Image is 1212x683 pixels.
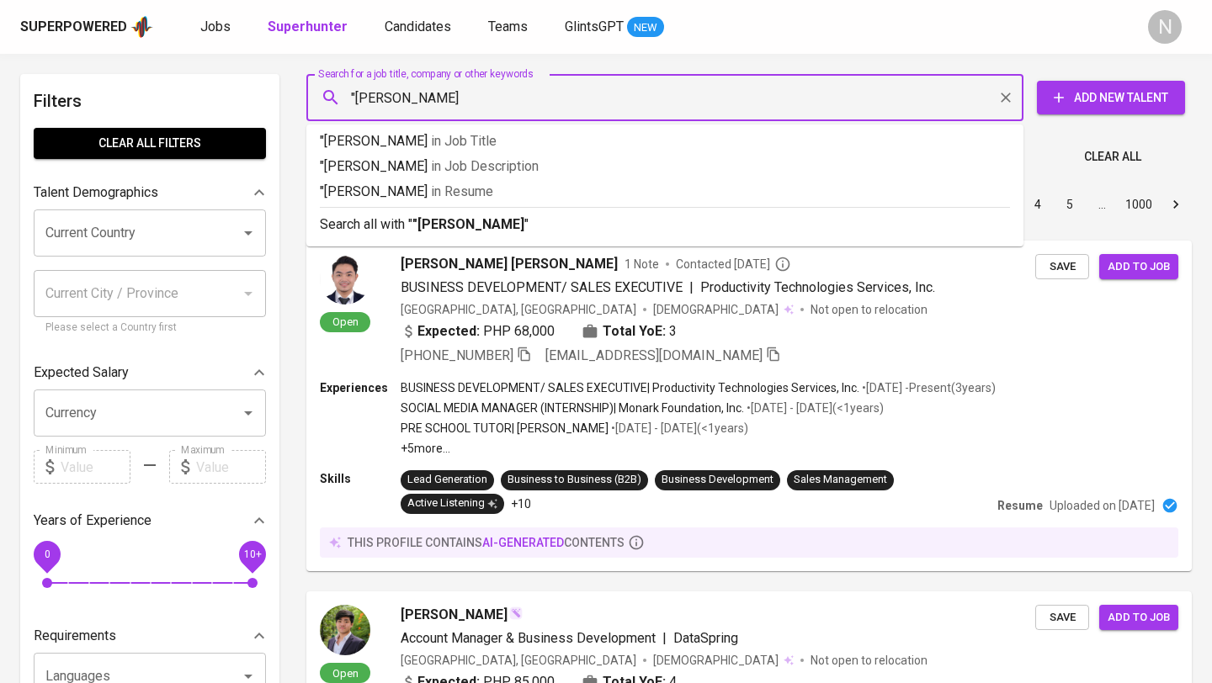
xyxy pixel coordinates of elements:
div: Years of Experience [34,504,266,537]
button: Go to page 1000 [1120,191,1157,218]
span: Add New Talent [1050,87,1172,109]
span: [PHONE_NUMBER] [401,347,513,363]
div: … [1088,196,1115,213]
p: PRE SCHOOL TUTOR | [PERSON_NAME] [401,420,609,437]
span: Account Manager & Business Development [401,630,656,646]
p: "[PERSON_NAME] [320,156,1010,177]
span: Save [1044,257,1081,277]
p: Please select a Country first [45,320,254,336]
div: Superpowered [20,18,127,37]
span: Open [326,315,365,329]
b: Total YoE: [603,321,666,341]
div: Talent Demographics [34,176,266,209]
input: Value [61,450,130,484]
span: 3 [669,321,677,341]
span: Save [1044,608,1081,627]
b: "[PERSON_NAME] [412,216,524,232]
div: Expected Salary [34,356,266,389]
span: Add to job [1108,608,1170,627]
span: in Resume [431,183,493,199]
p: this profile contains contents [348,534,625,551]
span: Contacted [DATE] [676,256,791,273]
div: Lead Generation [407,472,487,488]
span: [EMAIL_ADDRESS][DOMAIN_NAME] [545,347,763,363]
span: | [689,278,694,298]
span: in Job Title [431,133,497,149]
p: • [DATE] - [DATE] ( <1 years ) [609,420,748,437]
p: Not open to relocation [811,652,928,669]
svg: By Philippines recruiter [774,256,791,273]
p: Years of Experience [34,511,151,531]
span: 10+ [243,548,261,560]
p: Resume [997,497,1043,514]
span: BUSINESS DEVELOPMENT/ SALES EXECUTIVE [401,279,683,295]
a: Superpoweredapp logo [20,14,153,40]
span: AI-generated [482,536,564,549]
span: in Job Description [431,158,539,174]
div: Requirements [34,619,266,653]
img: 9649c0fd4b8441c95bcba17c09bd2180.png [320,254,370,304]
b: Expected: [417,321,480,341]
button: Go to page 4 [1024,191,1051,218]
a: Jobs [200,17,234,38]
span: [PERSON_NAME] [401,605,508,625]
a: Candidates [385,17,454,38]
button: Save [1035,254,1089,280]
p: Skills [320,470,401,487]
p: "[PERSON_NAME] [320,182,1010,202]
div: Business to Business (B2B) [508,472,641,488]
button: Go to next page [1162,191,1189,218]
button: Save [1035,605,1089,631]
img: app logo [130,14,153,40]
p: Experiences [320,379,401,396]
p: SOCIAL MEDIA MANAGER (INTERNSHIP) | Monark Foundation, Inc. [401,400,744,416]
span: Productivity Technologies Services, Inc. [700,279,935,295]
p: "[PERSON_NAME] [320,131,1010,151]
span: DataSpring [673,630,738,646]
p: Uploaded on [DATE] [1050,497,1155,514]
p: Talent Demographics [34,183,158,203]
span: Add to job [1108,257,1170,277]
span: | [662,628,667,649]
input: Value [196,450,266,484]
span: Candidates [385,19,451,34]
span: Jobs [200,19,231,34]
button: Add to job [1099,605,1178,631]
b: Superhunter [268,19,348,34]
span: [DEMOGRAPHIC_DATA] [653,301,781,318]
span: Teams [488,19,528,34]
div: [GEOGRAPHIC_DATA], [GEOGRAPHIC_DATA] [401,301,636,318]
p: Search all with " " [320,214,1010,235]
span: 0 [44,548,50,560]
span: GlintsGPT [565,19,624,34]
div: Business Development [662,472,773,488]
span: [PERSON_NAME] [PERSON_NAME] [401,254,618,274]
span: Open [326,666,365,680]
p: BUSINESS DEVELOPMENT/ SALES EXECUTIVE | Productivity Technologies Services, Inc. [401,379,859,396]
button: Clear All [1077,141,1148,172]
span: NEW [627,19,664,36]
h6: Filters [34,87,266,114]
span: Clear All [1084,146,1141,167]
nav: pagination navigation [894,191,1192,218]
button: Clear All filters [34,128,266,159]
p: +5 more ... [401,440,996,457]
div: N [1148,10,1182,44]
button: Add to job [1099,254,1178,280]
a: GlintsGPT NEW [565,17,664,38]
a: Superhunter [268,17,351,38]
img: magic_wand.svg [509,606,523,620]
a: Teams [488,17,531,38]
button: Open [237,401,260,425]
div: Sales Management [794,472,887,488]
a: Open[PERSON_NAME] [PERSON_NAME]1 NoteContacted [DATE]BUSINESS DEVELOPMENT/ SALES EXECUTIVE|Produc... [306,241,1192,571]
div: Active Listening [407,495,497,511]
img: dc0a3c1696de325023bfdf978752abdf.jpg [320,605,370,655]
button: Add New Talent [1037,81,1185,114]
div: [GEOGRAPHIC_DATA], [GEOGRAPHIC_DATA] [401,652,636,669]
p: • [DATE] - [DATE] ( <1 years ) [744,400,884,416]
span: 1 Note [625,256,659,273]
p: • [DATE] - Present ( 3 years ) [859,379,996,396]
button: Go to page 5 [1056,191,1083,218]
button: Clear [994,86,1018,109]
